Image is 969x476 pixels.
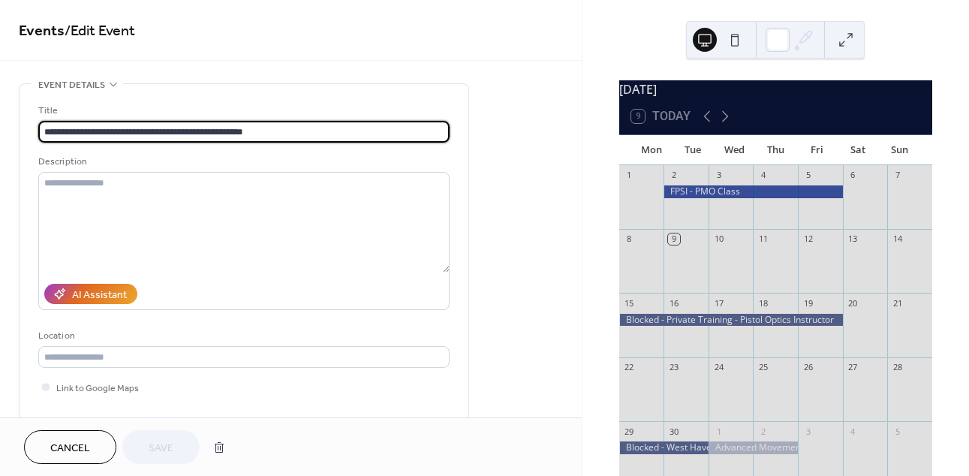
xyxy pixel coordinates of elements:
span: Link to Google Maps [56,381,139,396]
div: 29 [624,426,635,437]
div: 4 [847,426,859,437]
button: Cancel [24,430,116,464]
div: 9 [668,233,679,245]
div: 19 [802,297,814,309]
div: Thu [755,135,796,165]
div: 3 [713,170,724,181]
button: AI Assistant [44,284,137,304]
div: 24 [713,362,724,373]
span: Cancel [50,441,90,456]
div: 15 [624,297,635,309]
div: Blocked - Private Training - Pistol Optics Instructor [619,314,843,327]
div: FPSI - PMO Class [664,185,843,198]
div: 11 [757,233,769,245]
div: 16 [668,297,679,309]
div: Location [38,328,447,344]
div: 7 [892,170,903,181]
div: 23 [668,362,679,373]
div: 6 [847,170,859,181]
div: 2 [668,170,679,181]
div: Sat [838,135,879,165]
div: 22 [624,362,635,373]
div: AI Assistant [72,288,127,303]
div: 14 [892,233,903,245]
div: 8 [624,233,635,245]
div: Event color [38,413,151,429]
div: 1 [713,426,724,437]
div: 12 [802,233,814,245]
div: 26 [802,362,814,373]
div: 1 [624,170,635,181]
div: Advanced Movement for LE 2 Day [709,441,798,454]
div: 28 [892,362,903,373]
div: Description [38,154,447,170]
div: Title [38,103,447,119]
div: Mon [631,135,673,165]
div: Tue [673,135,714,165]
div: 5 [802,170,814,181]
div: Wed [714,135,755,165]
div: 27 [847,362,859,373]
div: 2 [757,426,769,437]
div: 13 [847,233,859,245]
div: 25 [757,362,769,373]
div: Fri [796,135,838,165]
div: [DATE] [619,80,932,98]
div: 20 [847,297,859,309]
div: Blocked - West Haven SWAT [619,441,709,454]
div: 5 [892,426,903,437]
div: 21 [892,297,903,309]
a: Events [19,17,65,46]
div: 4 [757,170,769,181]
div: 17 [713,297,724,309]
div: 3 [802,426,814,437]
div: 30 [668,426,679,437]
span: / Edit Event [65,17,135,46]
div: Sun [879,135,920,165]
div: 18 [757,297,769,309]
div: 10 [713,233,724,245]
span: Event details [38,77,105,93]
